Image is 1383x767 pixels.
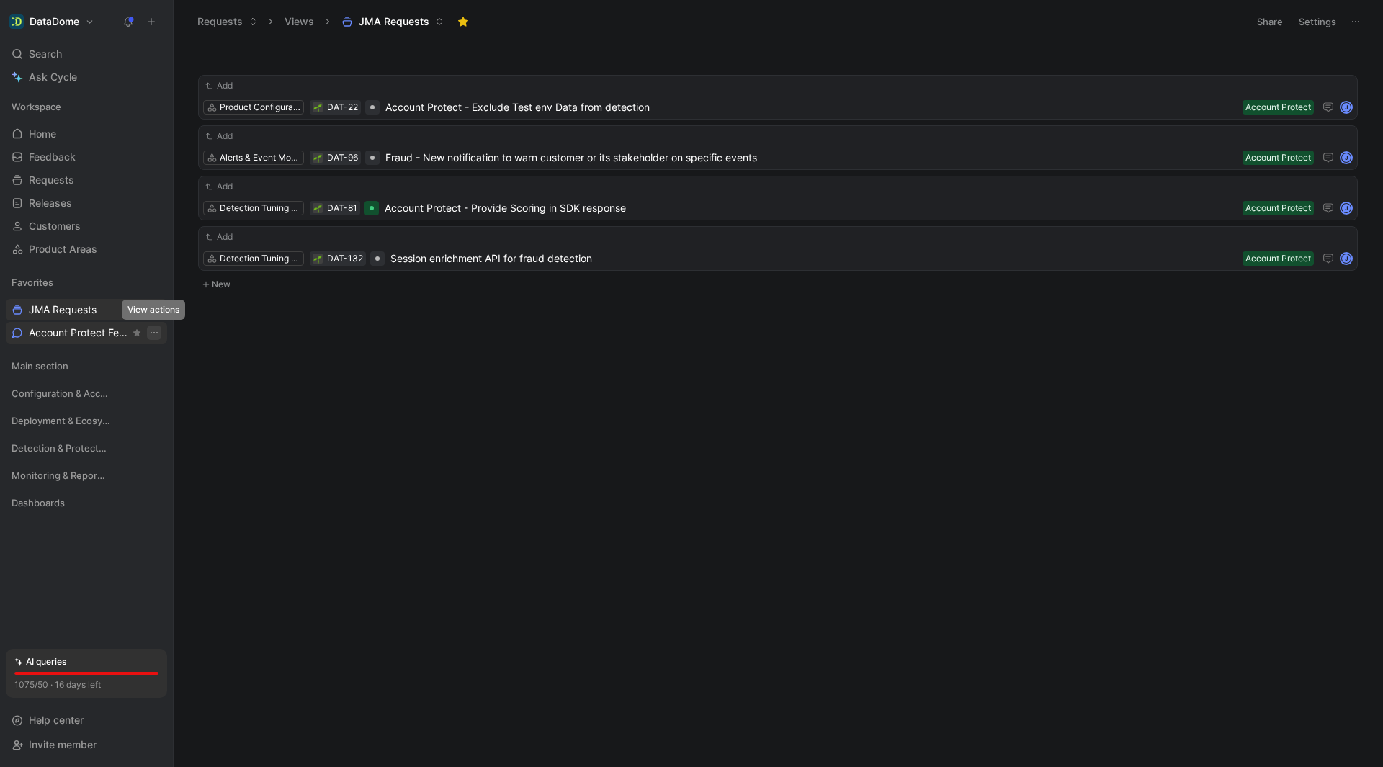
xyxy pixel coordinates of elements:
span: Account Protect - Exclude Test env Data from detection [385,99,1237,116]
span: Detection & Protection [12,441,108,455]
img: 🌱 [313,255,322,264]
div: Dashboards [6,492,167,513]
div: Account Protect [1245,201,1311,215]
div: Deployment & Ecosystem [6,410,167,436]
div: Help center [6,709,167,731]
a: Account Protect FeedbackView actions [6,322,167,344]
div: Monitoring & Reporting [6,465,167,486]
div: DAT-96 [327,151,358,165]
div: Alerts & Event Monitoring [220,151,300,165]
button: Views [278,11,321,32]
button: Requests [191,11,264,32]
div: Account Protect [1245,151,1311,165]
div: J [1341,102,1351,112]
span: Deployment & Ecosystem [12,413,110,428]
span: Invite member [29,738,97,750]
div: Product Configuration [220,100,300,115]
div: New [191,49,1365,294]
div: DAT-132 [327,251,363,266]
span: Dashboards [12,495,65,510]
span: Account Protect - Provide Scoring in SDK response [385,199,1237,217]
div: Invite member [6,734,167,755]
button: 🌱 [313,102,323,112]
div: Detection Tuning & Enrichment [220,201,300,215]
div: Search [6,43,167,65]
div: DAT-81 [327,201,357,215]
span: Workspace [12,99,61,114]
a: Releases [6,192,167,214]
img: 🌱 [313,104,322,112]
span: Favorites [12,275,53,290]
div: Monitoring & Reporting [6,465,167,490]
div: Detection & Protection [6,437,167,463]
span: Ask Cycle [29,68,77,86]
span: JMA Requests [359,14,429,29]
h1: DataDome [30,15,79,28]
a: AddDetection Tuning & Enrichment🌱DAT-132Session enrichment API for fraud detectionAccount ProtectJ [198,226,1358,271]
span: Releases [29,196,72,210]
span: Customers [29,219,81,233]
button: Add [203,179,235,194]
button: 🌱 [313,254,323,264]
div: Configuration & Access [6,382,167,408]
span: Product Areas [29,242,97,256]
a: Feedback [6,146,167,168]
a: JMA Requests [6,299,167,320]
button: 🌱 [313,153,323,163]
a: AddAlerts & Event Monitoring🌱DAT-96Fraud - New notification to warn customer or its stakeholder o... [198,125,1358,170]
div: Main section [6,355,167,377]
div: Deployment & Ecosystem [6,410,167,431]
span: Session enrichment API for fraud detection [390,250,1237,267]
a: AddDetection Tuning & Enrichment🌱DAT-81Account Protect - Provide Scoring in SDK responseAccount P... [198,176,1358,220]
button: Add [203,230,235,244]
a: Product Areas [6,238,167,260]
div: Configuration & Access [6,382,167,404]
div: Favorites [6,272,167,293]
button: Add [203,129,235,143]
div: Workspace [6,96,167,117]
button: Add [203,79,235,93]
span: Account Protect Feedback [29,326,130,340]
button: 🌱 [313,203,323,213]
button: Share [1250,12,1289,32]
a: AddProduct Configuration🌱DAT-22Account Protect - Exclude Test env Data from detectionAccount Prot... [198,75,1358,120]
div: J [1341,153,1351,163]
button: DataDomeDataDome [6,12,98,32]
div: J [1341,254,1351,264]
div: AI queries [14,655,66,669]
a: Customers [6,215,167,237]
div: Dashboards [6,492,167,518]
span: Feedback [29,150,76,164]
button: View actions [147,326,161,340]
img: 🌱 [313,205,322,213]
span: Configuration & Access [12,386,109,400]
span: Requests [29,173,74,187]
img: DataDome [9,14,24,29]
div: Account Protect [1245,100,1311,115]
span: Main section [12,359,68,373]
a: Requests [6,169,167,191]
span: Fraud - New notification to warn customer or its stakeholder on specific events [385,149,1237,166]
img: 🌱 [313,154,322,163]
div: 1075/50 · 16 days left [14,678,101,692]
div: Detection Tuning & Enrichment [220,251,300,266]
div: J [1341,203,1351,213]
button: JMA Requests [335,11,450,32]
div: Account Protect [1245,251,1311,266]
span: Search [29,45,62,63]
button: New [197,276,1359,293]
span: Home [29,127,56,141]
div: Detection & Protection [6,437,167,459]
a: Home [6,123,167,145]
span: Help center [29,714,84,726]
div: Main section [6,355,167,381]
a: Ask Cycle [6,66,167,88]
button: Settings [1292,12,1343,32]
span: JMA Requests [29,302,97,317]
span: Monitoring & Reporting [12,468,109,483]
div: DAT-22 [327,100,358,115]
